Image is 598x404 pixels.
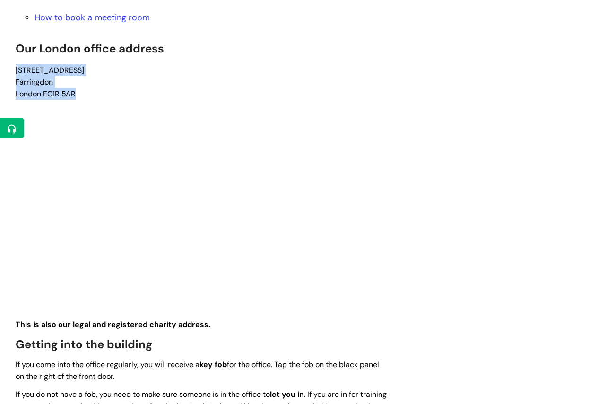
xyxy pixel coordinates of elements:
[16,106,299,318] iframe: Google map of EC1R 5AR
[16,65,84,99] span: [STREET_ADDRESS] Farringdon London EC1R 5AR
[16,337,152,352] span: Getting into the building
[199,360,227,370] strong: key fob
[16,319,210,329] strong: This is also our legal and registered charity address.
[35,12,150,23] a: How to book a meeting room
[270,389,304,399] strong: let you in
[16,41,164,56] span: Our London office address
[16,360,379,381] span: If you come into the office regularly, you will receive a for the office. Tap the fob on the blac...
